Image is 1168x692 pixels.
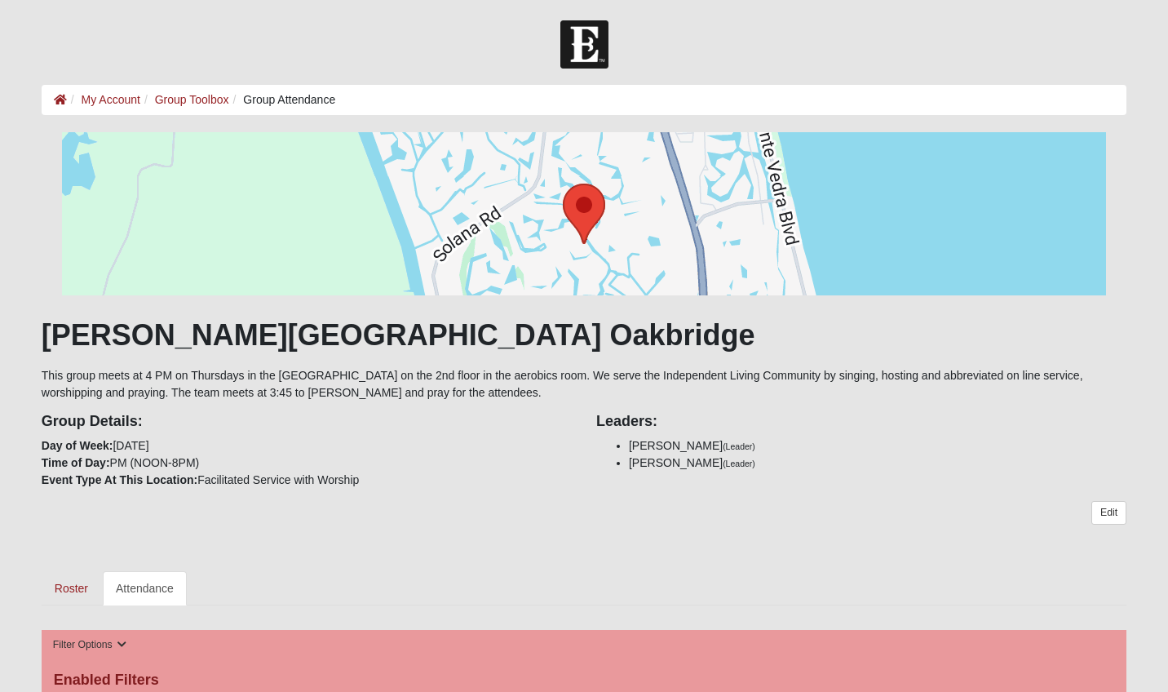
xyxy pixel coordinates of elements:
div: [DATE] PM (NOON-8PM) Facilitated Service with Worship [29,401,584,489]
small: (Leader) [723,459,755,468]
strong: Day of Week: [42,439,113,452]
h4: Group Details: [42,413,572,431]
li: [PERSON_NAME] [629,437,1126,455]
h4: Leaders: [596,413,1126,431]
div: This group meets at 4 PM on Thursdays in the [GEOGRAPHIC_DATA] on the 2nd floor in the aerobics r... [42,132,1126,605]
a: Web cache enabled [361,670,369,687]
h1: [PERSON_NAME][GEOGRAPHIC_DATA] Oakbridge [42,317,1126,353]
a: Roster [42,571,101,605]
small: (Leader) [723,441,755,451]
a: Group Toolbox [155,93,229,106]
a: Page Properties (Alt+P) [1128,663,1157,687]
span: HTML Size: 175 KB [253,672,348,687]
li: [PERSON_NAME] [629,455,1126,472]
button: Filter Options [48,637,132,654]
a: Attendance [103,571,187,605]
a: Page Load Time: 2.02s [15,674,116,685]
a: Edit [1091,501,1126,525]
strong: Event Type At This Location: [42,473,197,486]
a: My Account [82,93,140,106]
strong: Time of Day: [42,456,110,469]
span: ViewState Size: 48 KB [133,672,241,687]
img: Church of Eleven22 Logo [560,20,608,69]
li: Group Attendance [229,91,336,109]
